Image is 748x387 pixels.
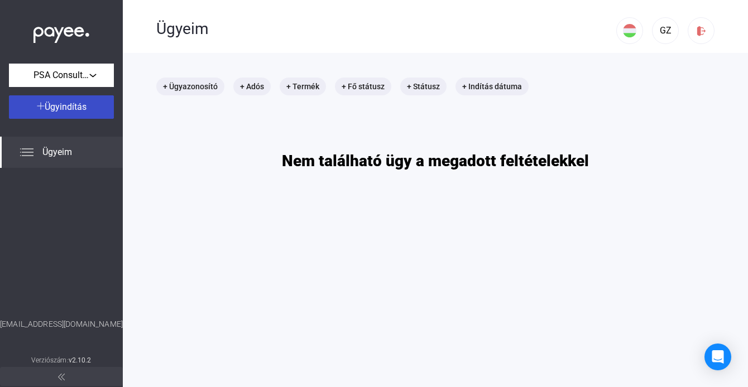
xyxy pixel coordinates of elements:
span: Ügyeim [42,146,72,159]
img: HU [623,24,636,37]
h1: Nem található ügy a megadott feltételekkel [282,151,589,171]
img: white-payee-white-dot.svg [33,21,89,43]
img: list.svg [20,146,33,159]
strong: v2.10.2 [69,356,92,364]
button: Ügyindítás [9,95,114,119]
div: GZ [656,24,675,37]
button: HU [616,17,643,44]
mat-chip: + Fő státusz [335,78,391,95]
div: Ügyeim [156,20,616,38]
mat-chip: + Státusz [400,78,447,95]
span: PSA Consulting Kft. [33,69,89,82]
mat-chip: + Ügyazonosító [156,78,224,95]
button: logout-red [688,17,715,44]
img: arrow-double-left-grey.svg [58,374,65,380]
button: GZ [652,17,679,44]
span: Ügyindítás [45,101,87,112]
button: PSA Consulting Kft. [9,64,114,87]
img: logout-red [696,25,707,37]
mat-chip: + Termék [280,78,326,95]
mat-chip: + Adós [233,78,271,95]
mat-chip: + Indítás dátuma [455,78,529,95]
img: plus-white.svg [37,102,45,110]
div: Open Intercom Messenger [704,344,731,370]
